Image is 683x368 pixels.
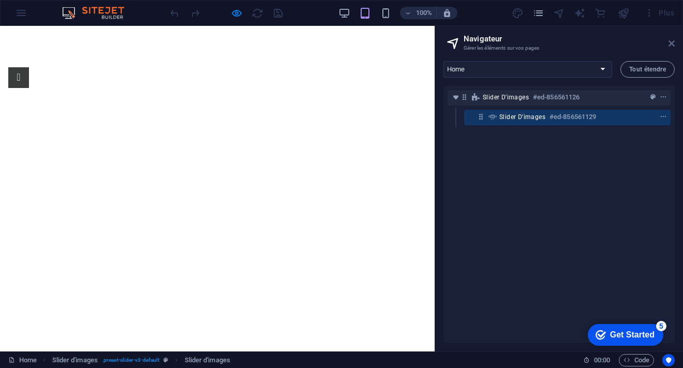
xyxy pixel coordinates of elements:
[623,354,649,366] span: Code
[619,354,654,366] button: Code
[77,2,87,12] div: 5
[648,91,658,104] button: preset
[415,7,432,19] h6: 100%
[164,357,168,363] i: Cet élément est une présélection personnalisable.
[499,113,545,121] span: Slider d'images
[620,61,675,78] button: Tout étendre
[594,354,610,366] span: 00 00
[185,354,230,366] span: Cliquez pour sélectionner. Double-cliquez pour modifier.
[658,111,669,123] button: context-menu
[658,91,669,104] button: context-menu
[464,34,675,43] h2: Navigateur
[52,354,230,366] nav: breadcrumb
[102,354,159,366] span: . preset-slider-v3-default
[400,7,437,19] button: 100%
[629,66,666,72] span: Tout étendre
[52,354,98,366] span: Cliquez pour sélectionner. Double-cliquez pour modifier.
[8,5,84,27] div: Get Started 5 items remaining, 0% complete
[601,356,603,364] span: :
[60,7,137,19] img: Editor Logo
[583,354,611,366] h6: Durée de la session
[532,7,545,19] button: pages
[533,91,580,104] h6: #ed-856561126
[442,8,452,18] i: Lors du redimensionnement, ajuster automatiquement le niveau de zoom en fonction de l'appareil sé...
[483,93,529,101] span: Slider d'images
[662,354,675,366] button: Usercentrics
[464,43,654,53] h3: Gérer les éléments sur vos pages
[31,11,75,21] div: Get Started
[550,111,596,123] h6: #ed-856561129
[8,354,37,366] a: Cliquez pour annuler la sélection. Double-cliquez pour ouvrir Pages.
[450,91,462,104] button: toggle-expand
